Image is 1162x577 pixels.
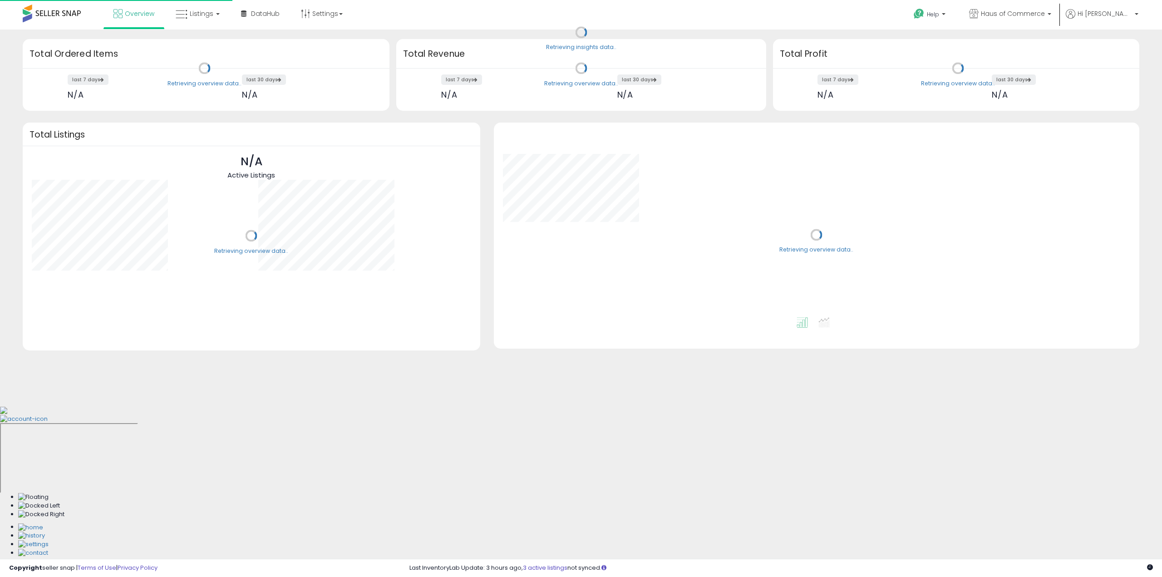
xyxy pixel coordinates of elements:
[18,510,64,519] img: Docked Right
[251,9,280,18] span: DataHub
[18,532,45,540] img: History
[1066,9,1138,30] a: Hi [PERSON_NAME]
[18,523,43,532] img: Home
[18,493,49,502] img: Floating
[779,246,853,254] div: Retrieving overview data..
[18,549,48,557] img: Contact
[18,502,60,510] img: Docked Left
[190,9,213,18] span: Listings
[544,79,618,88] div: Retrieving overview data..
[1078,9,1132,18] span: Hi [PERSON_NAME]
[921,79,995,88] div: Retrieving overview data..
[906,1,955,30] a: Help
[167,79,241,88] div: Retrieving overview data..
[18,540,49,549] img: Settings
[927,10,939,18] span: Help
[981,9,1045,18] span: Haus of Commerce
[125,9,154,18] span: Overview
[214,247,288,255] div: Retrieving overview data..
[913,8,925,20] i: Get Help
